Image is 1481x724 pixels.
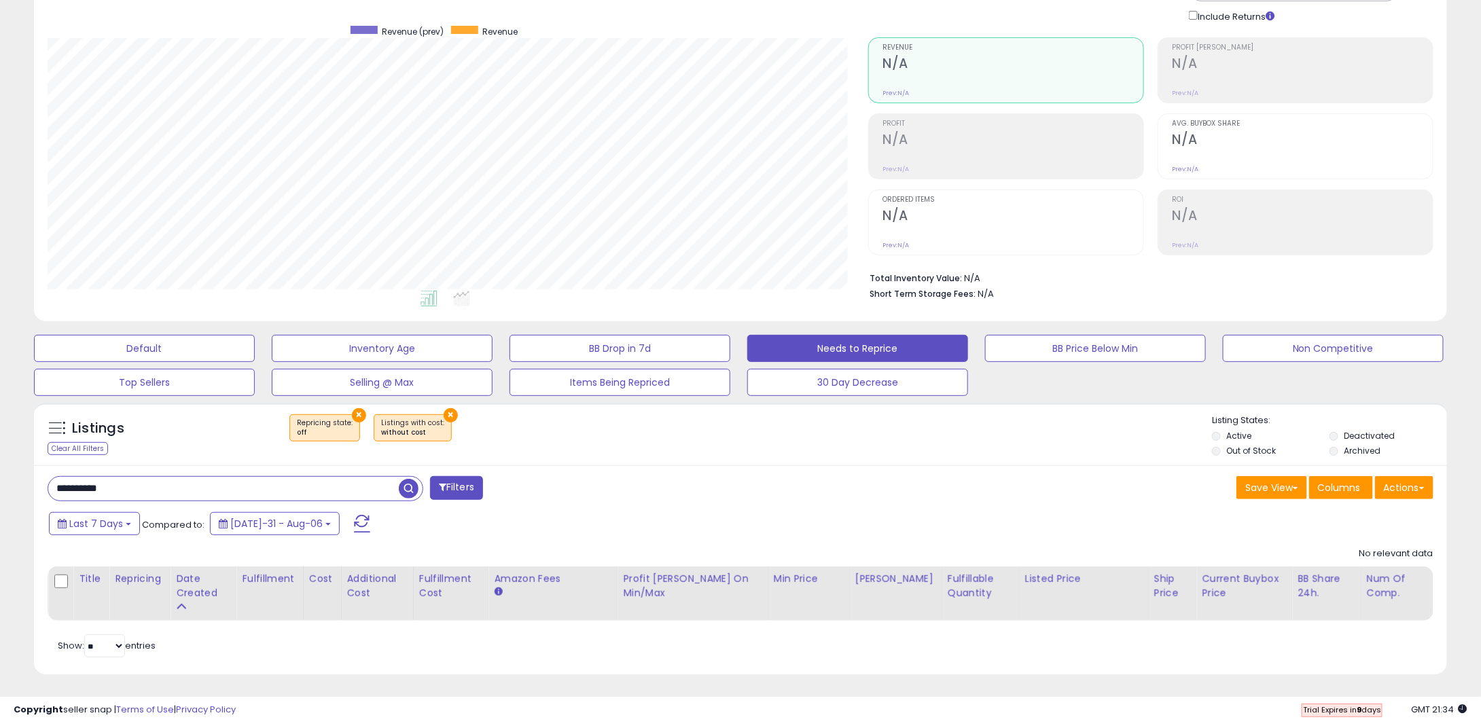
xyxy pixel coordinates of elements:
[1173,208,1433,226] h2: N/A
[978,287,995,300] span: N/A
[176,703,236,716] a: Privacy Policy
[79,572,103,586] div: Title
[176,572,230,600] div: Date Created
[1173,89,1199,97] small: Prev: N/A
[272,369,493,396] button: Selling @ Max
[1298,572,1355,600] div: BB Share 24h.
[1212,414,1447,427] p: Listing States:
[1367,572,1427,600] div: Num of Comp.
[618,566,768,621] th: The percentage added to the cost of goods (COGS) that forms the calculator for Min & Max prices.
[1179,8,1291,24] div: Include Returns
[747,369,968,396] button: 30 Day Decrease
[297,428,353,437] div: off
[48,442,108,455] div: Clear All Filters
[747,335,968,362] button: Needs to Reprice
[510,335,730,362] button: BB Drop in 7d
[1318,481,1361,494] span: Columns
[855,572,936,586] div: [PERSON_NAME]
[72,419,124,438] h5: Listings
[1223,335,1444,362] button: Non Competitive
[58,639,156,652] span: Show: entries
[1236,476,1307,499] button: Save View
[883,196,1143,204] span: Ordered Items
[883,241,910,249] small: Prev: N/A
[242,572,297,586] div: Fulfillment
[774,572,844,586] div: Min Price
[1202,572,1286,600] div: Current Buybox Price
[883,44,1143,52] span: Revenue
[34,369,255,396] button: Top Sellers
[1173,56,1433,74] h2: N/A
[883,165,910,173] small: Prev: N/A
[883,208,1143,226] h2: N/A
[870,288,976,300] b: Short Term Storage Fees:
[1344,430,1395,441] label: Deactivated
[430,476,483,500] button: Filters
[1375,476,1433,499] button: Actions
[34,335,255,362] button: Default
[1359,547,1433,560] div: No relevant data
[49,512,140,535] button: Last 7 Days
[1227,430,1252,441] label: Active
[1173,44,1433,52] span: Profit [PERSON_NAME]
[347,572,408,600] div: Additional Cost
[883,132,1143,150] h2: N/A
[1303,704,1381,715] span: Trial Expires in days
[142,518,204,531] span: Compared to:
[870,272,963,284] b: Total Inventory Value:
[948,572,1014,600] div: Fulfillable Quantity
[419,572,483,600] div: Fulfillment Cost
[883,89,910,97] small: Prev: N/A
[1227,445,1277,456] label: Out of Stock
[382,26,444,37] span: Revenue (prev)
[883,56,1143,74] h2: N/A
[1154,572,1191,600] div: Ship Price
[272,335,493,362] button: Inventory Age
[1412,703,1467,716] span: 2025-08-14 21:34 GMT
[494,586,502,598] small: Amazon Fees.
[985,335,1206,362] button: BB Price Below Min
[297,418,353,438] span: Repricing state :
[1344,445,1380,456] label: Archived
[510,369,730,396] button: Items Being Repriced
[69,517,123,530] span: Last 7 Days
[870,269,1424,285] li: N/A
[116,703,174,716] a: Terms of Use
[1357,704,1361,715] b: 9
[1309,476,1373,499] button: Columns
[14,704,236,717] div: seller snap | |
[623,572,762,600] div: Profit [PERSON_NAME] on Min/Max
[309,572,336,586] div: Cost
[210,512,340,535] button: [DATE]-31 - Aug-06
[1025,572,1143,586] div: Listed Price
[1173,120,1433,128] span: Avg. Buybox Share
[1173,165,1199,173] small: Prev: N/A
[352,408,366,422] button: ×
[1173,241,1199,249] small: Prev: N/A
[381,418,444,438] span: Listings with cost :
[494,572,611,586] div: Amazon Fees
[483,26,518,37] span: Revenue
[1173,196,1433,204] span: ROI
[381,428,444,437] div: without cost
[115,572,164,586] div: Repricing
[883,120,1143,128] span: Profit
[1173,132,1433,150] h2: N/A
[444,408,458,422] button: ×
[230,517,323,530] span: [DATE]-31 - Aug-06
[14,703,63,716] strong: Copyright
